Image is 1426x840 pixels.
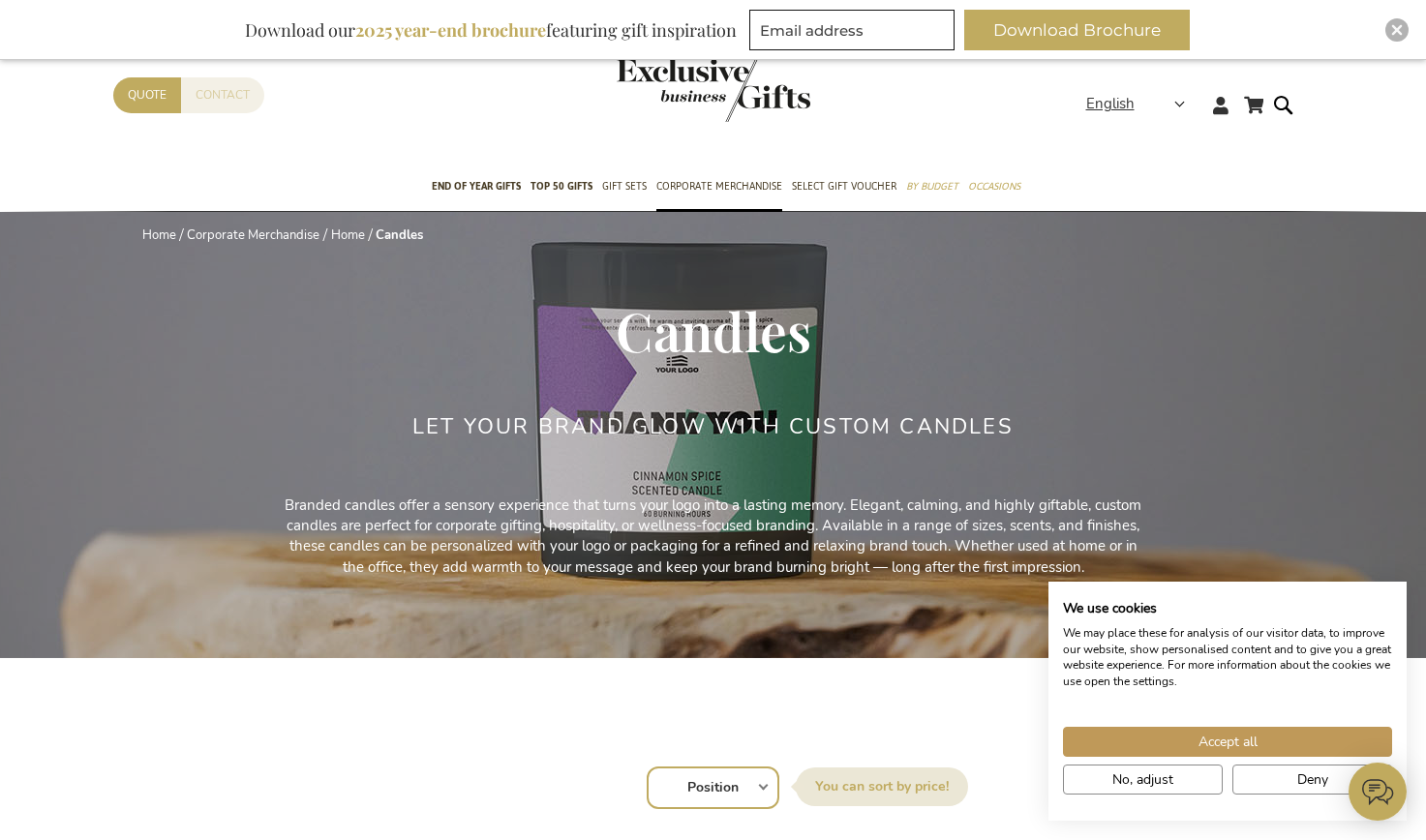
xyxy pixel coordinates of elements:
[331,226,365,244] a: Home
[1063,765,1223,795] button: Adjust cookie preferences
[187,226,319,244] a: Corporate Merchandise
[1297,769,1328,790] span: Deny
[1349,763,1407,821] iframe: belco-activator-frame
[749,10,955,50] input: Email address
[1385,18,1409,42] div: Close
[181,77,264,113] a: Contact
[531,176,592,196] span: TOP 50 Gifts
[1391,24,1403,36] img: Close
[142,226,176,244] a: Home
[1063,727,1392,757] button: Accept all cookies
[1198,732,1258,752] span: Accept all
[602,176,647,196] span: Gift Sets
[1086,93,1135,115] span: English
[1112,769,1173,790] span: No, adjust
[1232,765,1392,795] button: Deny all cookies
[376,226,423,244] strong: Candles
[278,495,1149,579] p: Branded candles offer a sensory experience that turns your logo into a lasting memory. Elegant, c...
[1063,600,1392,617] h2: We use cookies
[968,176,1020,196] span: Occasions
[355,18,546,42] b: 2025 year-end brochure
[616,294,811,366] span: Candles
[236,10,745,50] div: Download our featuring gift inspiration
[1063,625,1392,690] p: We may place these for analysis of our visitor data, to improve our website, show personalised co...
[749,10,960,56] form: marketing offers and promotions
[113,77,181,113] a: Quote
[617,58,713,122] a: store logo
[617,58,810,122] img: Exclusive Business gifts logo
[432,176,521,196] span: End of year gifts
[1086,93,1198,115] div: English
[792,176,896,196] span: Select Gift Voucher
[412,415,1014,438] h2: Let Your Brand Glow with Custom Candles
[906,176,958,196] span: By Budget
[796,767,968,806] label: Sort By
[656,176,782,196] span: Corporate Merchandise
[964,10,1190,50] button: Download Brochure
